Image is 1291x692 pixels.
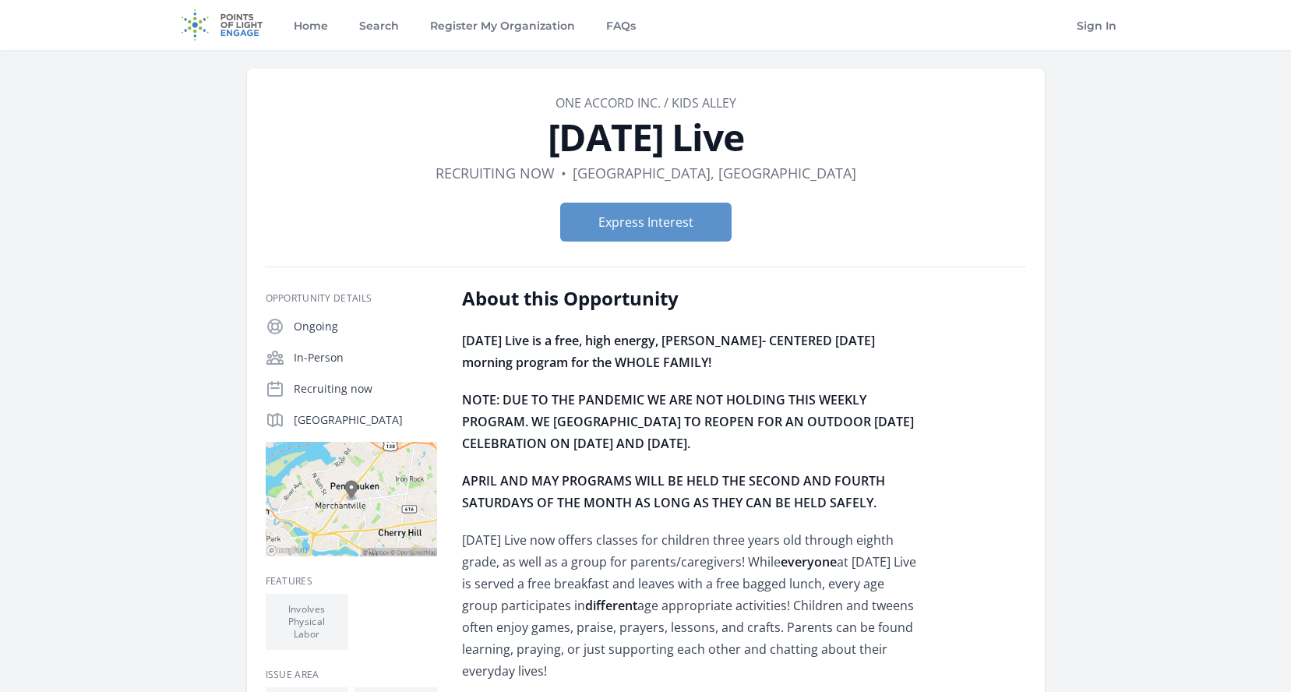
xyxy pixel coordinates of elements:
dd: [GEOGRAPHIC_DATA], [GEOGRAPHIC_DATA] [573,162,856,184]
img: Map [266,442,437,556]
strong: NOTE: DUE TO THE PANDEMIC WE ARE NOT HOLDING THIS WEEKLY PROGRAM. WE [GEOGRAPHIC_DATA] TO REOPEN ... [462,391,914,452]
button: Express Interest [560,203,732,242]
h3: Issue area [266,669,437,681]
h2: About this Opportunity [462,286,918,311]
h3: Opportunity Details [266,292,437,305]
dd: Recruiting now [436,162,555,184]
p: [DATE] Live now offers classes for children three years old through eighth grade, as well as a gr... [462,529,918,682]
div: • [561,162,566,184]
a: One Accord Inc. / Kids Alley [556,94,736,111]
strong: different [585,597,637,614]
h3: Features [266,575,437,588]
p: [GEOGRAPHIC_DATA] [294,412,437,428]
p: In-Person [294,350,437,365]
p: Ongoing [294,319,437,334]
h1: [DATE] Live [266,118,1026,156]
p: Recruiting now [294,381,437,397]
strong: [DATE] Live is a free, high energy, [PERSON_NAME]- CENTERED [DATE] morning program for the WHOLE ... [462,332,875,371]
strong: everyone [781,553,837,570]
li: Involves Physical Labor [266,594,348,650]
strong: APRIL AND MAY PROGRAMS WILL BE HELD THE SECOND AND FOURTH SATURDAYS OF THE MONTH AS LONG AS THEY ... [462,472,885,511]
